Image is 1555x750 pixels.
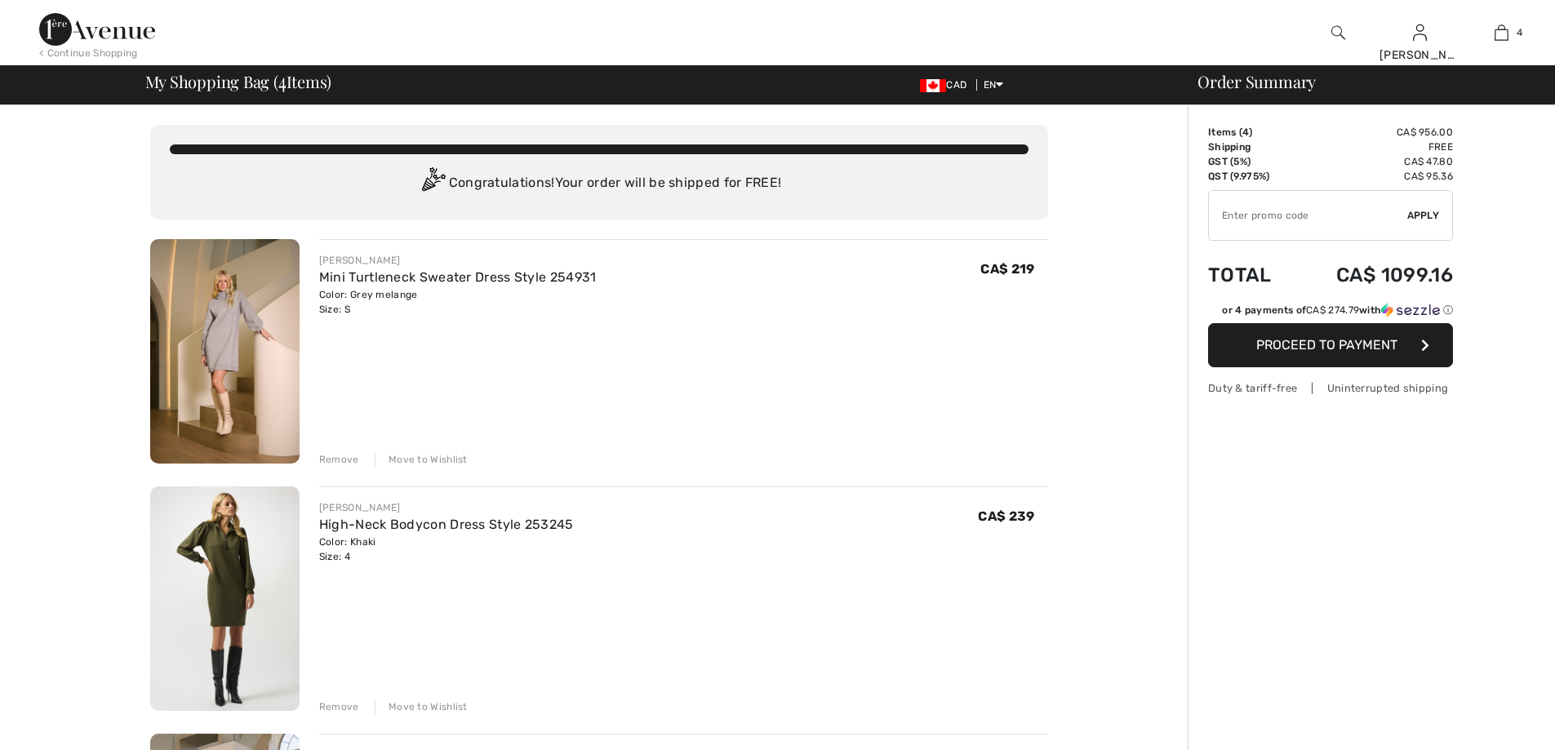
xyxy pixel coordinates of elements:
[1306,304,1359,316] span: CA$ 274.79
[375,699,468,714] div: Move to Wishlist
[1209,191,1407,240] input: Promo code
[319,269,597,285] a: Mini Turtleneck Sweater Dress Style 254931
[319,253,597,268] div: [PERSON_NAME]
[1242,126,1249,138] span: 4
[1208,169,1294,184] td: QST (9.975%)
[1380,47,1459,64] div: [PERSON_NAME]
[1381,303,1440,317] img: Sezzle
[39,13,155,46] img: 1ère Avenue
[170,167,1029,200] div: Congratulations! Your order will be shipped for FREE!
[920,79,946,92] img: Canadian Dollar
[416,167,449,200] img: Congratulation2.svg
[1407,208,1440,223] span: Apply
[1256,337,1397,353] span: Proceed to Payment
[1294,140,1453,154] td: Free
[920,79,973,91] span: CAD
[1413,23,1427,42] img: My Info
[39,46,138,60] div: < Continue Shopping
[1208,323,1453,367] button: Proceed to Payment
[278,69,287,91] span: 4
[319,452,359,467] div: Remove
[1208,247,1294,303] td: Total
[1178,73,1545,90] div: Order Summary
[1413,24,1427,40] a: Sign In
[319,287,597,317] div: Color: Grey melange Size: S
[1208,303,1453,323] div: or 4 payments ofCA$ 274.79withSezzle Click to learn more about Sezzle
[1294,247,1453,303] td: CA$ 1099.16
[150,239,300,464] img: Mini Turtleneck Sweater Dress Style 254931
[1208,140,1294,154] td: Shipping
[1208,380,1453,396] div: Duty & tariff-free | Uninterrupted shipping
[319,699,359,714] div: Remove
[319,500,574,515] div: [PERSON_NAME]
[1208,125,1294,140] td: Items ( )
[1461,23,1541,42] a: 4
[1517,25,1522,40] span: 4
[1294,154,1453,169] td: CA$ 47.80
[1222,303,1453,317] div: or 4 payments of with
[319,535,574,564] div: Color: Khaki Size: 4
[375,452,468,467] div: Move to Wishlist
[1208,154,1294,169] td: GST (5%)
[984,79,1004,91] span: EN
[978,508,1034,524] span: CA$ 239
[1331,23,1345,42] img: search the website
[1294,169,1453,184] td: CA$ 95.36
[980,261,1034,277] span: CA$ 219
[150,486,300,711] img: High-Neck Bodycon Dress Style 253245
[145,73,332,90] span: My Shopping Bag ( Items)
[319,517,574,532] a: High-Neck Bodycon Dress Style 253245
[1294,125,1453,140] td: CA$ 956.00
[1495,23,1508,42] img: My Bag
